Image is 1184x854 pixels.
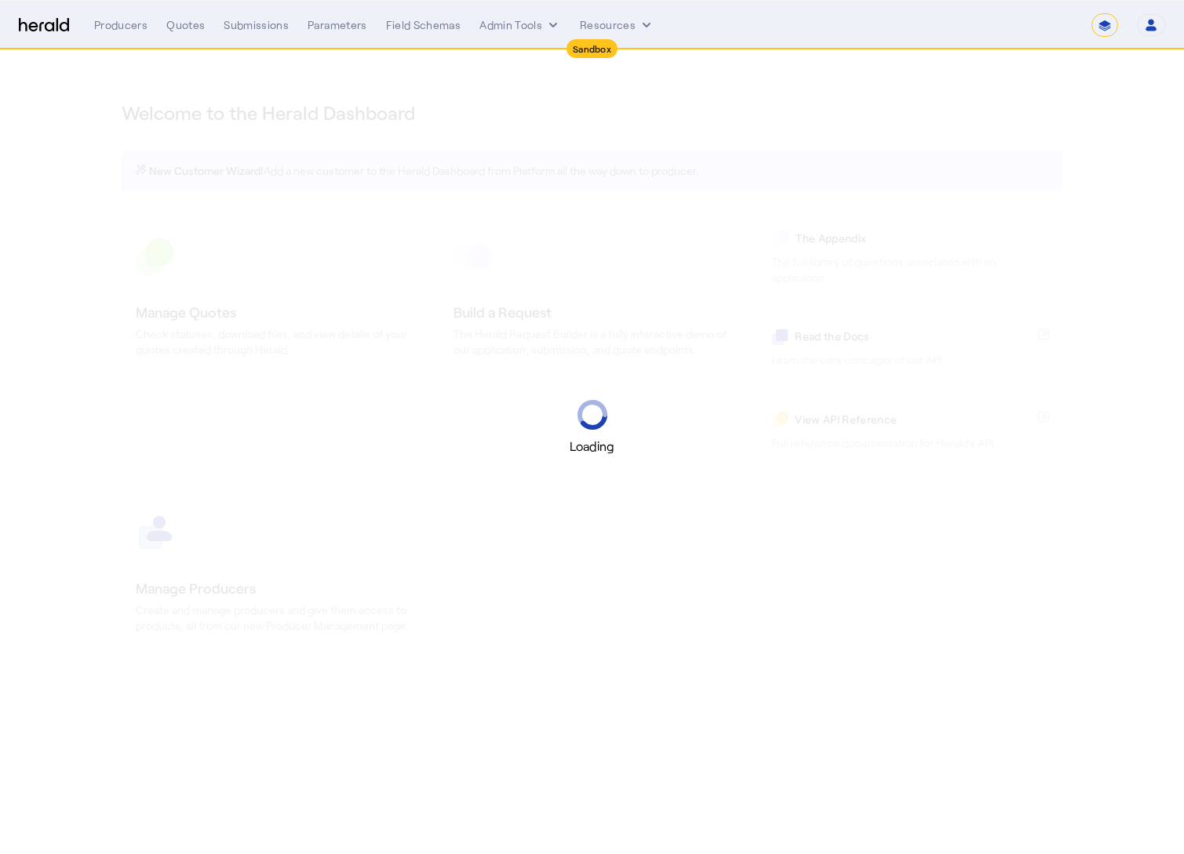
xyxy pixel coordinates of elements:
div: Quotes [166,17,205,33]
div: Submissions [224,17,289,33]
button: internal dropdown menu [479,17,561,33]
div: Producers [94,17,148,33]
img: Herald Logo [19,18,69,33]
div: Field Schemas [386,17,461,33]
div: Sandbox [566,39,618,58]
button: Resources dropdown menu [580,17,654,33]
div: Parameters [308,17,367,33]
